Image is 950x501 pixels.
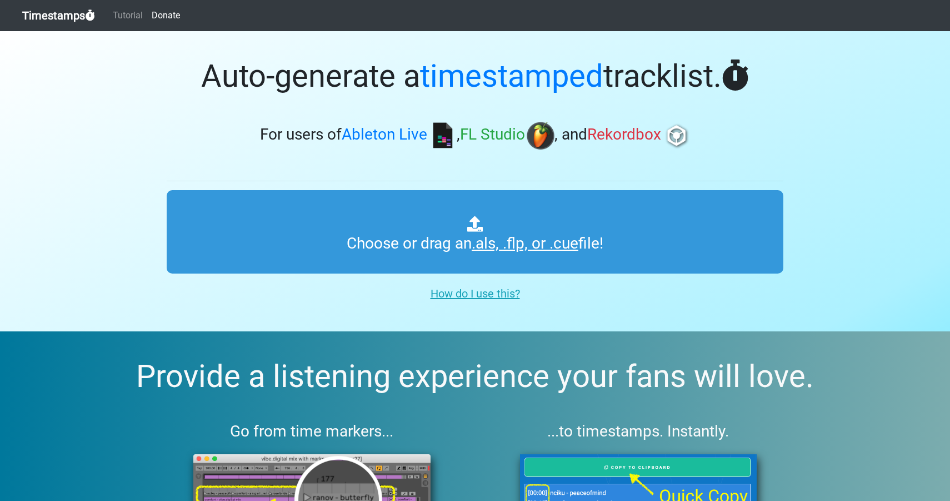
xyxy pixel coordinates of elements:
h3: ...to timestamps. Instantly. [493,422,784,441]
a: Donate [147,4,184,27]
h1: Auto-generate a tracklist. [167,58,783,95]
img: fl.png [527,122,554,150]
img: rb.png [663,122,691,150]
u: How do I use this? [431,287,520,300]
a: Tutorial [108,4,147,27]
span: FL Studio [460,126,525,144]
img: ableton.png [429,122,457,150]
span: Ableton Live [342,126,427,144]
h2: Provide a listening experience your fans will love. [27,358,923,395]
span: Rekordbox [587,126,661,144]
span: timestamped [420,58,603,95]
h3: For users of , , and [167,122,783,150]
a: Timestamps [22,4,95,27]
h3: Go from time markers... [167,422,457,441]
